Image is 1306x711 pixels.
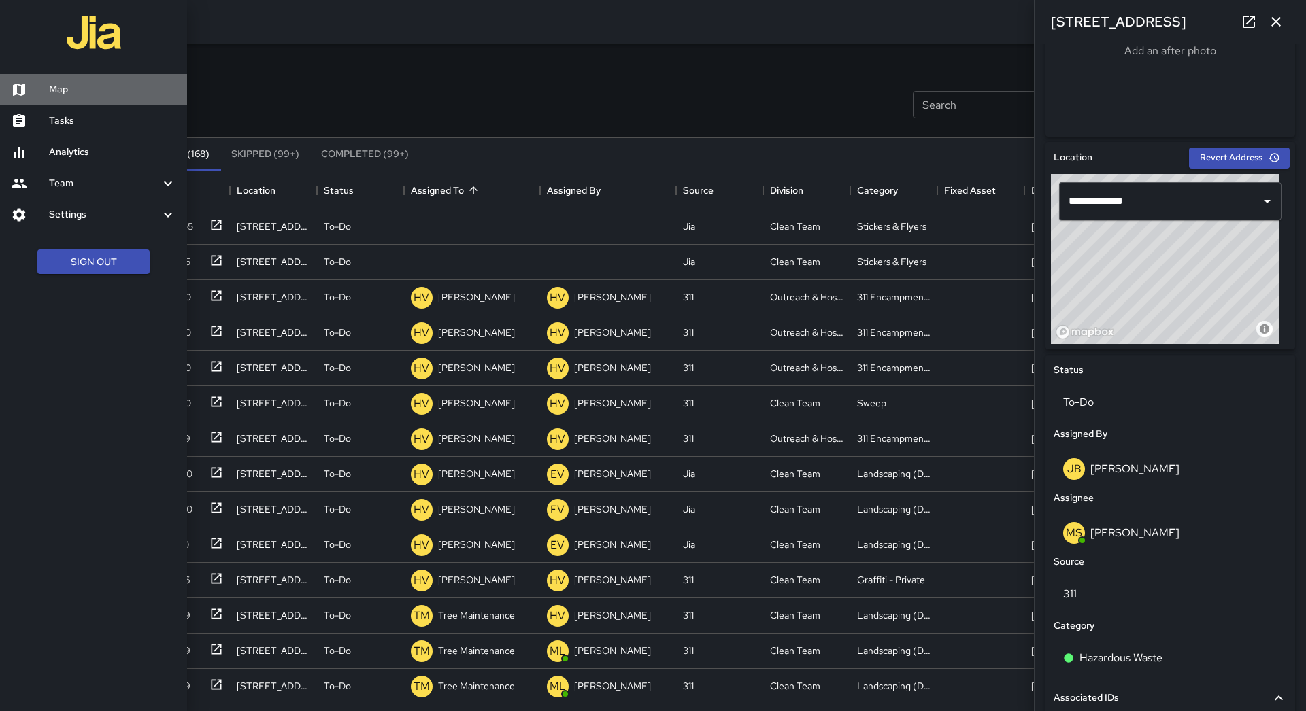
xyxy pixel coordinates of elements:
[49,114,176,128] h6: Tasks
[67,5,121,60] img: jia-logo
[49,176,160,191] h6: Team
[49,145,176,160] h6: Analytics
[37,249,150,275] button: Sign Out
[49,82,176,97] h6: Map
[49,207,160,222] h6: Settings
